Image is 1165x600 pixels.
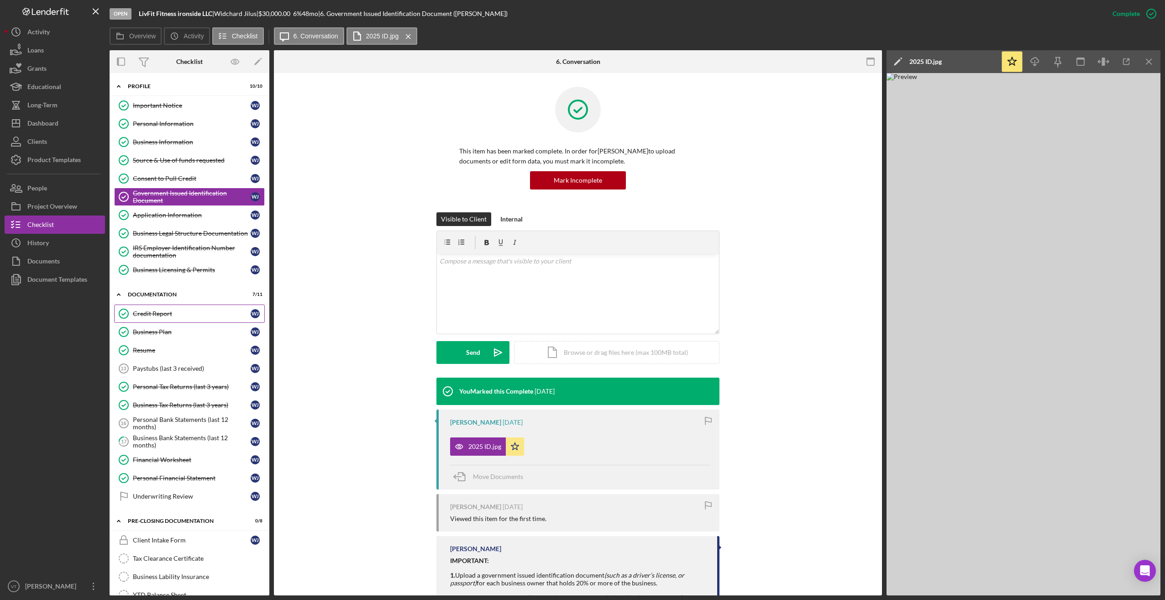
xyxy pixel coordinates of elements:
[246,84,262,89] div: 10 / 10
[5,96,105,114] a: Long-Term
[246,518,262,524] div: 0 / 8
[133,493,251,500] div: Underwriting Review
[114,261,265,279] a: Business Licensing & PermitsWJ
[251,247,260,256] div: W J
[114,133,265,151] a: Business InformationWJ
[27,252,60,273] div: Documents
[5,41,105,59] button: Loans
[251,156,260,165] div: W J
[496,212,527,226] button: Internal
[450,571,684,586] em: (such as a driver’s license, or passport)
[251,137,260,147] div: W J
[251,327,260,337] div: W J
[214,10,258,17] div: Widchard Jilus |
[128,518,240,524] div: Pre-Closing Documentation
[450,503,501,511] div: [PERSON_NAME]
[23,577,82,598] div: [PERSON_NAME]
[318,10,508,17] div: | 6. Government Issued Identification Document ([PERSON_NAME])
[133,416,251,431] div: Personal Bank Statements (last 12 months)
[133,189,251,204] div: Government Issued Identification Document
[27,114,58,135] div: Dashboard
[139,10,212,17] b: LivFit Fitness ironside LLC
[129,32,156,40] label: Overview
[554,171,602,189] div: Mark Incomplete
[128,292,240,297] div: Documentation
[5,23,105,41] button: Activity
[114,115,265,133] a: Personal InformationWJ
[133,328,251,336] div: Business Plan
[133,555,264,562] div: Tax Clearance Certificate
[114,323,265,341] a: Business PlanWJ
[5,114,105,132] button: Dashboard
[450,437,524,456] button: 2025 ID.jpg
[114,469,265,487] a: Personal Financial StatementWJ
[251,174,260,183] div: W J
[133,102,251,109] div: Important Notice
[114,432,265,451] a: 17Business Bank Statements (last 12 months)WJ
[184,32,204,40] label: Activity
[5,216,105,234] button: Checklist
[5,78,105,96] button: Educational
[114,378,265,396] a: Personal Tax Returns (last 3 years)WJ
[436,341,509,364] button: Send
[450,465,532,488] button: Move Documents
[503,419,523,426] time: 2025-08-11 18:16
[5,132,105,151] button: Clients
[294,32,338,40] label: 6. Conversation
[5,270,105,289] button: Document Templates
[473,473,523,480] span: Move Documents
[436,212,491,226] button: Visible to Client
[27,270,87,291] div: Document Templates
[114,341,265,359] a: ResumeWJ
[212,27,264,45] button: Checklist
[459,146,697,167] p: This item has been marked complete. In order for [PERSON_NAME] to upload documents or edit form d...
[366,32,399,40] label: 2025 ID.jpg
[27,41,44,62] div: Loans
[27,197,77,218] div: Project Overview
[500,212,523,226] div: Internal
[114,487,265,505] a: Underwriting ReviewWJ
[110,8,131,20] div: Open
[133,175,251,182] div: Consent to Pull Credit
[133,266,251,274] div: Business Licensing & Permits
[133,138,251,146] div: Business Information
[5,252,105,270] button: Documents
[133,347,251,354] div: Resume
[1113,5,1140,23] div: Complete
[110,27,162,45] button: Overview
[251,119,260,128] div: W J
[530,171,626,189] button: Mark Incomplete
[232,32,258,40] label: Checklist
[27,234,49,254] div: History
[251,536,260,545] div: W J
[133,157,251,164] div: Source & Use of funds requested
[251,309,260,318] div: W J
[114,96,265,115] a: Important NoticeWJ
[27,23,50,43] div: Activity
[11,584,16,589] text: VT
[251,101,260,110] div: W J
[503,503,523,511] time: 2025-08-11 18:15
[114,305,265,323] a: Credit ReportWJ
[114,396,265,414] a: Business Tax Returns (last 3 years)WJ
[133,456,251,463] div: Financial Worksheet
[468,443,501,450] div: 2025 ID.jpg
[133,383,251,390] div: Personal Tax Returns (last 3 years)
[164,27,210,45] button: Activity
[27,179,47,200] div: People
[302,10,318,17] div: 48 mo
[27,216,54,236] div: Checklist
[114,568,265,586] a: Business Lability Insurance
[441,212,487,226] div: Visible to Client
[251,400,260,410] div: W J
[176,58,203,65] div: Checklist
[133,365,251,372] div: Paystubs (last 3 received)
[251,455,260,464] div: W J
[114,151,265,169] a: Source & Use of funds requestedWJ
[27,78,61,98] div: Educational
[114,549,265,568] a: Tax Clearance Certificate
[5,234,105,252] button: History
